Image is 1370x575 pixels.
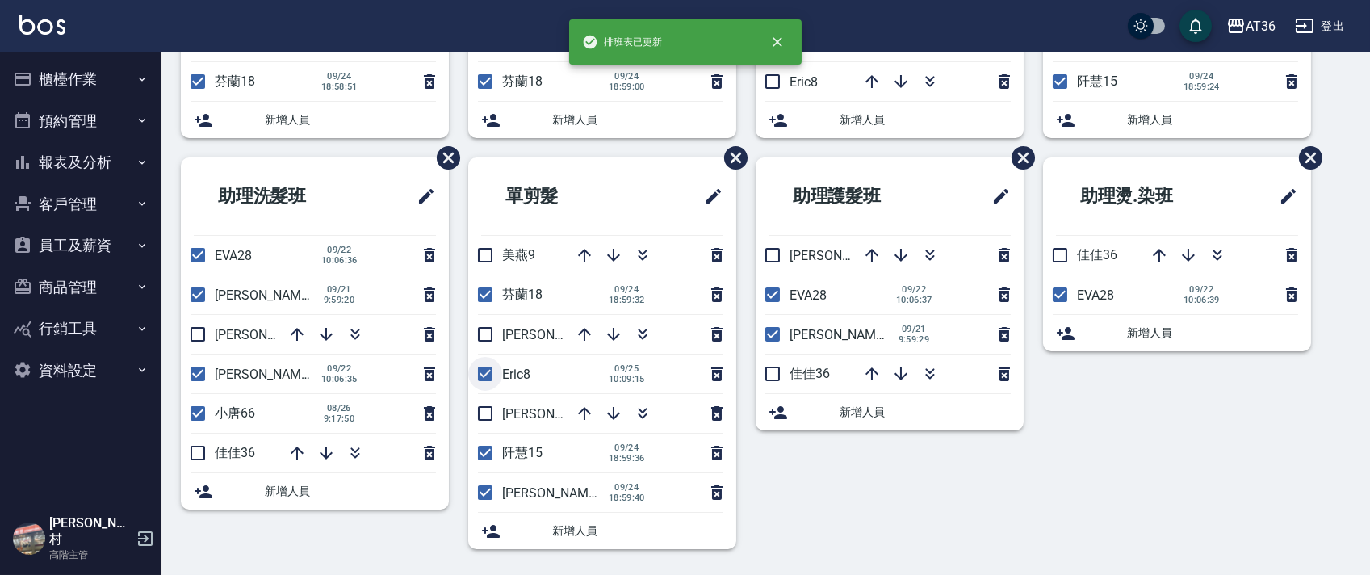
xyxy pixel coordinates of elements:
[215,327,326,342] span: [PERSON_NAME]56
[502,367,530,382] span: Eric8
[321,295,357,305] span: 9:59:20
[609,493,645,503] span: 18:59:40
[321,363,358,374] span: 09/22
[49,515,132,548] h5: [PERSON_NAME]村
[425,134,463,182] span: 刪除班表
[6,183,155,225] button: 客戶管理
[896,324,932,334] span: 09/21
[609,82,645,92] span: 18:59:00
[1043,315,1311,351] div: 新增人員
[609,374,645,384] span: 10:09:15
[321,82,358,92] span: 18:58:51
[502,73,543,89] span: 芬蘭18
[1184,295,1220,305] span: 10:06:39
[321,374,358,384] span: 10:06:35
[790,248,901,263] span: [PERSON_NAME]56
[694,177,723,216] span: 修改班表的標題
[321,71,358,82] span: 09/24
[609,295,645,305] span: 18:59:32
[194,167,368,225] h2: 助理洗髮班
[790,287,827,303] span: EVA28
[215,287,326,303] span: [PERSON_NAME]58
[215,73,255,89] span: 芬蘭18
[181,102,449,138] div: 新增人員
[1179,10,1212,42] button: save
[609,71,645,82] span: 09/24
[1246,16,1276,36] div: AT36
[790,366,830,381] span: 佳佳36
[215,367,326,382] span: [PERSON_NAME]55
[896,295,932,305] span: 10:06:37
[1127,111,1298,128] span: 新增人員
[502,445,543,460] span: 阡慧15
[1184,284,1220,295] span: 09/22
[609,363,645,374] span: 09/25
[1220,10,1282,43] button: AT36
[1043,102,1311,138] div: 新增人員
[19,15,65,35] img: Logo
[552,111,723,128] span: 新增人員
[502,287,543,302] span: 芬蘭18
[407,177,436,216] span: 修改班表的標題
[6,267,155,308] button: 商品管理
[896,284,932,295] span: 09/22
[712,134,750,182] span: 刪除班表
[790,74,818,90] span: Eric8
[502,327,606,342] span: [PERSON_NAME]6
[552,523,723,539] span: 新增人員
[468,102,736,138] div: 新增人員
[840,404,1011,421] span: 新增人員
[321,284,357,295] span: 09/21
[265,111,436,128] span: 新增人員
[609,453,645,464] span: 18:59:36
[1269,177,1298,216] span: 修改班表的標題
[769,167,943,225] h2: 助理護髮班
[1127,325,1298,342] span: 新增人員
[468,513,736,549] div: 新增人員
[502,485,614,501] span: [PERSON_NAME]16
[1287,134,1325,182] span: 刪除班表
[215,248,252,263] span: EVA28
[756,102,1024,138] div: 新增人員
[321,403,357,413] span: 08/26
[6,100,155,142] button: 預約管理
[1077,73,1117,89] span: 阡慧15
[1288,11,1351,41] button: 登出
[13,523,45,555] img: Person
[840,111,1011,128] span: 新增人員
[181,473,449,510] div: 新增人員
[760,24,795,60] button: close
[502,406,614,422] span: [PERSON_NAME]11
[6,225,155,267] button: 員工及薪資
[49,548,132,562] p: 高階主管
[6,308,155,350] button: 行銷工具
[982,177,1011,216] span: 修改班表的標題
[609,284,645,295] span: 09/24
[999,134,1037,182] span: 刪除班表
[582,34,663,50] span: 排班表已更新
[1077,287,1114,303] span: EVA28
[1056,167,1233,225] h2: 助理燙.染班
[215,445,255,460] span: 佳佳36
[756,394,1024,430] div: 新增人員
[321,255,358,266] span: 10:06:36
[1077,247,1117,262] span: 佳佳36
[6,141,155,183] button: 報表及分析
[790,327,901,342] span: [PERSON_NAME]58
[321,413,357,424] span: 9:17:50
[6,58,155,100] button: 櫃檯作業
[896,334,932,345] span: 9:59:29
[6,350,155,392] button: 資料設定
[1184,71,1220,82] span: 09/24
[502,247,535,262] span: 美燕9
[481,167,639,225] h2: 單剪髮
[1184,82,1220,92] span: 18:59:24
[321,245,358,255] span: 09/22
[215,405,255,421] span: 小唐66
[265,483,436,500] span: 新增人員
[609,482,645,493] span: 09/24
[609,443,645,453] span: 09/24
